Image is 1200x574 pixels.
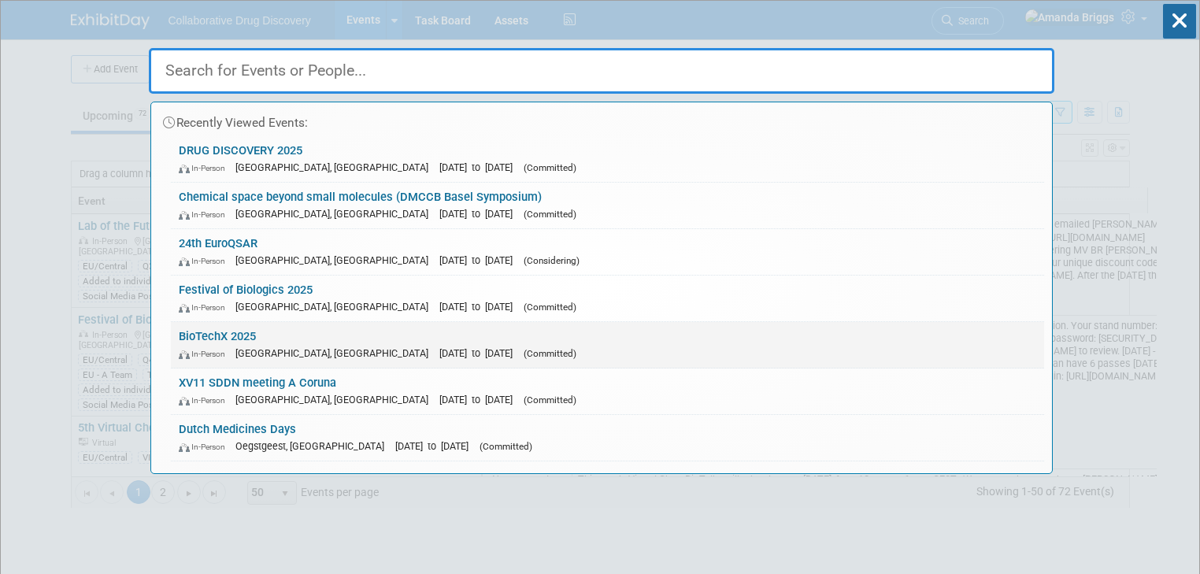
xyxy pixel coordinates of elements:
[159,102,1044,136] div: Recently Viewed Events:
[439,347,520,359] span: [DATE] to [DATE]
[235,161,436,173] span: [GEOGRAPHIC_DATA], [GEOGRAPHIC_DATA]
[524,348,576,359] span: (Committed)
[235,301,436,313] span: [GEOGRAPHIC_DATA], [GEOGRAPHIC_DATA]
[524,255,580,266] span: (Considering)
[179,302,232,313] span: In-Person
[524,162,576,173] span: (Committed)
[439,394,520,406] span: [DATE] to [DATE]
[439,254,520,266] span: [DATE] to [DATE]
[171,368,1044,414] a: XV11 SDDN meeting A Coruna In-Person [GEOGRAPHIC_DATA], [GEOGRAPHIC_DATA] [DATE] to [DATE] (Commi...
[179,209,232,220] span: In-Person
[395,440,476,452] span: [DATE] to [DATE]
[171,322,1044,368] a: BioTechX 2025 In-Person [GEOGRAPHIC_DATA], [GEOGRAPHIC_DATA] [DATE] to [DATE] (Committed)
[235,347,436,359] span: [GEOGRAPHIC_DATA], [GEOGRAPHIC_DATA]
[235,394,436,406] span: [GEOGRAPHIC_DATA], [GEOGRAPHIC_DATA]
[171,136,1044,182] a: DRUG DISCOVERY 2025 In-Person [GEOGRAPHIC_DATA], [GEOGRAPHIC_DATA] [DATE] to [DATE] (Committed)
[524,209,576,220] span: (Committed)
[524,394,576,406] span: (Committed)
[524,302,576,313] span: (Committed)
[171,276,1044,321] a: Festival of Biologics 2025 In-Person [GEOGRAPHIC_DATA], [GEOGRAPHIC_DATA] [DATE] to [DATE] (Commi...
[439,208,520,220] span: [DATE] to [DATE]
[149,48,1054,94] input: Search for Events or People...
[179,256,232,266] span: In-Person
[171,415,1044,461] a: Dutch Medicines Days In-Person Oegstgeest, [GEOGRAPHIC_DATA] [DATE] to [DATE] (Committed)
[439,161,520,173] span: [DATE] to [DATE]
[179,395,232,406] span: In-Person
[179,349,232,359] span: In-Person
[480,441,532,452] span: (Committed)
[235,208,436,220] span: [GEOGRAPHIC_DATA], [GEOGRAPHIC_DATA]
[171,183,1044,228] a: Chemical space beyond small molecules (DMCCB Basel Symposium) In-Person [GEOGRAPHIC_DATA], [GEOGR...
[235,440,392,452] span: Oegstgeest, [GEOGRAPHIC_DATA]
[171,229,1044,275] a: 24th EuroQSAR In-Person [GEOGRAPHIC_DATA], [GEOGRAPHIC_DATA] [DATE] to [DATE] (Considering)
[179,442,232,452] span: In-Person
[179,163,232,173] span: In-Person
[439,301,520,313] span: [DATE] to [DATE]
[235,254,436,266] span: [GEOGRAPHIC_DATA], [GEOGRAPHIC_DATA]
